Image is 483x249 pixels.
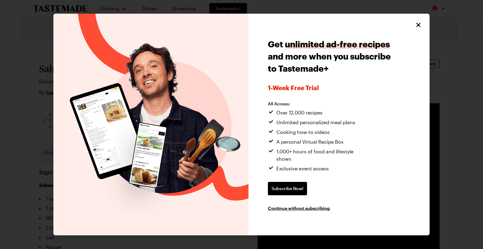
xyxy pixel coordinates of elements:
[414,21,422,29] button: Close
[268,38,393,74] h1: Get and more when you subscribe to Tastemade+
[285,39,390,49] span: unlimited ad-free recipes
[276,138,343,145] span: A personal Virtual Recipe Box
[268,101,368,107] h2: All Access:
[276,148,368,162] span: 1,000+ hours of food and lifestyle shows
[53,14,248,235] img: Tastemade Plus preview image
[276,119,355,126] span: Unlimited personalized meal plans
[276,128,330,136] span: Cooking how-to videos
[272,186,303,192] span: Subscribe Now!
[276,109,323,116] span: Over 12,000 recipes
[268,84,393,91] span: 1-week Free Trial
[268,205,330,211] button: Continue without subscribing
[276,165,329,172] span: Exclusive event access
[268,182,307,195] a: Subscribe Now!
